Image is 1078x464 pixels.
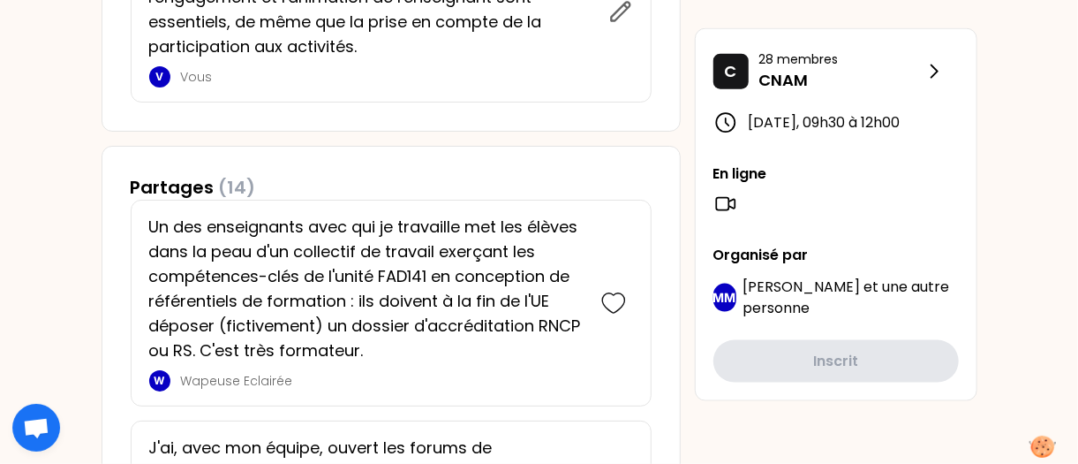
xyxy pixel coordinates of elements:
span: [PERSON_NAME] [743,277,861,297]
p: Organisé par [713,245,959,266]
p: et [743,277,959,319]
h3: Partages [131,175,256,200]
p: 28 membres [759,50,923,68]
span: une autre personne [743,277,950,318]
p: Vous [181,68,598,86]
span: (14) [219,175,256,200]
p: Un des enseignants avec qui je travaille met les élèves dans la peau d'un collectif de travail ex... [149,215,584,363]
p: MM [713,289,736,307]
p: W [155,374,165,388]
p: C [725,59,737,84]
div: Ouvrir le chat [12,404,60,452]
div: [DATE] , 09h30 à 12h00 [713,110,959,135]
p: Wapeuse Eclairée [181,372,584,390]
p: CNAM [759,68,923,93]
p: En ligne [713,164,959,185]
p: V [155,70,163,84]
button: Inscrit [713,340,959,383]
